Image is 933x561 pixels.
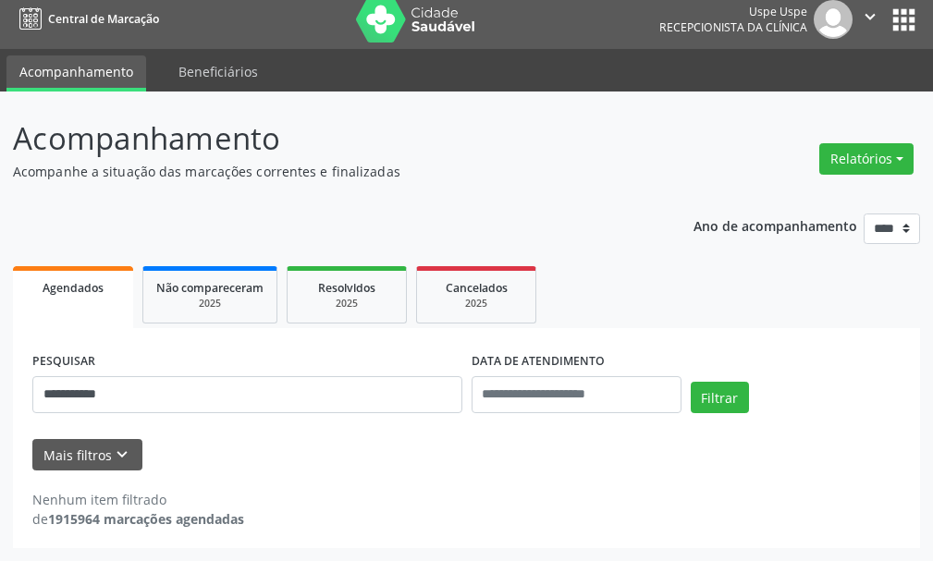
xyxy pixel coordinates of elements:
[156,280,264,296] span: Não compareceram
[32,439,142,471] button: Mais filtroskeyboard_arrow_down
[819,143,914,175] button: Relatórios
[112,445,132,465] i: keyboard_arrow_down
[691,382,749,413] button: Filtrar
[48,510,244,528] strong: 1915964 marcações agendadas
[32,490,244,509] div: Nenhum item filtrado
[472,348,605,376] label: DATA DE ATENDIMENTO
[13,162,648,181] p: Acompanhe a situação das marcações correntes e finalizadas
[43,280,104,296] span: Agendados
[301,297,393,311] div: 2025
[446,280,508,296] span: Cancelados
[659,4,807,19] div: Uspe Uspe
[32,509,244,529] div: de
[318,280,375,296] span: Resolvidos
[32,348,95,376] label: PESQUISAR
[166,55,271,88] a: Beneficiários
[156,297,264,311] div: 2025
[860,6,880,27] i: 
[6,55,146,91] a: Acompanhamento
[888,4,920,36] button: apps
[659,19,807,35] span: Recepcionista da clínica
[694,213,857,237] p: Ano de acompanhamento
[13,4,159,34] a: Central de Marcação
[430,297,522,311] div: 2025
[48,11,159,27] span: Central de Marcação
[13,116,648,162] p: Acompanhamento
